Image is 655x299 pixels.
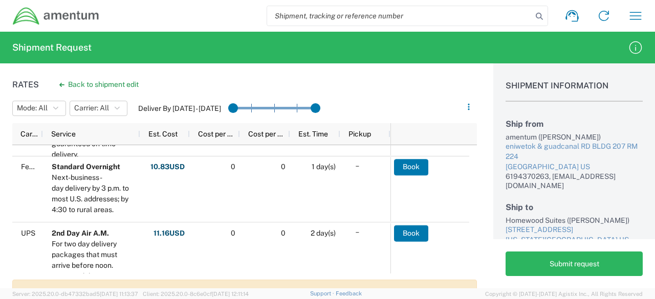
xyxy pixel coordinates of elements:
span: Client: 2025.20.0-8c6e0cf [143,291,249,297]
span: Server: 2025.20.0-db47332bad5 [12,291,138,297]
span: Mode: All [17,103,48,113]
h1: Shipment Information [506,81,643,102]
div: [STREET_ADDRESS] [506,225,643,235]
button: Submit request [506,251,643,276]
button: Book [394,225,428,241]
button: Back to shipment edit [51,76,147,94]
span: 2 day(s) [311,229,336,237]
img: dyncorp [12,7,100,26]
h2: Ship to [506,202,643,212]
span: Est. Time [298,130,328,138]
span: 0 [281,163,286,171]
div: [US_STATE][GEOGRAPHIC_DATA] US [506,235,643,245]
button: 11.16USD [153,225,185,241]
button: Mode: All [12,101,66,116]
span: FedEx Express [21,163,70,171]
div: [GEOGRAPHIC_DATA] US [506,162,643,172]
span: 1 day(s) [312,163,336,171]
span: Cost per Mile [198,130,236,138]
span: UPS [21,229,35,237]
label: Deliver By [DATE] - [DATE] [138,104,221,113]
span: 0 [231,229,235,237]
span: [DATE] 11:13:37 [100,291,138,297]
a: [STREET_ADDRESS][US_STATE][GEOGRAPHIC_DATA] US [506,225,643,245]
div: Next-business-day delivery by 3 p.m. to most U.S. addresses; by 4:30 to rural areas. [52,172,136,215]
span: 0 [281,229,286,237]
a: eniwetok & guadcanal RD BLDG 207 RM 224[GEOGRAPHIC_DATA] US [506,142,643,172]
div: 6194370263, [EMAIL_ADDRESS][DOMAIN_NAME] [506,172,643,190]
b: Standard Overnight [52,163,120,171]
span: 0 [231,163,235,171]
b: 2nd Day Air A.M. [52,229,109,237]
span: Pickup [348,130,371,138]
strong: 10.83 USD [150,162,185,172]
button: 10.83USD [150,159,185,175]
span: Carrier [20,130,39,138]
div: Homewood Suites ([PERSON_NAME]) [506,216,643,225]
span: Copyright © [DATE]-[DATE] Agistix Inc., All Rights Reserved [485,289,643,298]
span: Est. Cost [148,130,178,138]
a: Feedback [336,290,362,296]
button: Book [394,159,428,175]
div: eniwetok & guadcanal RD BLDG 207 RM 224 [506,142,643,162]
input: Shipment, tracking or reference number [267,6,532,26]
a: Support [310,290,336,296]
span: Carrier: All [74,103,109,113]
span: [DATE] 12:11:14 [212,291,249,297]
button: Carrier: All [70,101,127,116]
h2: Ship from [506,119,643,129]
strong: 11.16 USD [154,228,185,238]
h1: Rates [12,80,39,89]
h2: Shipment Request [12,41,92,54]
span: Service [51,130,76,138]
div: amentum ([PERSON_NAME]) [506,132,643,142]
span: Cost per Mile [248,130,286,138]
